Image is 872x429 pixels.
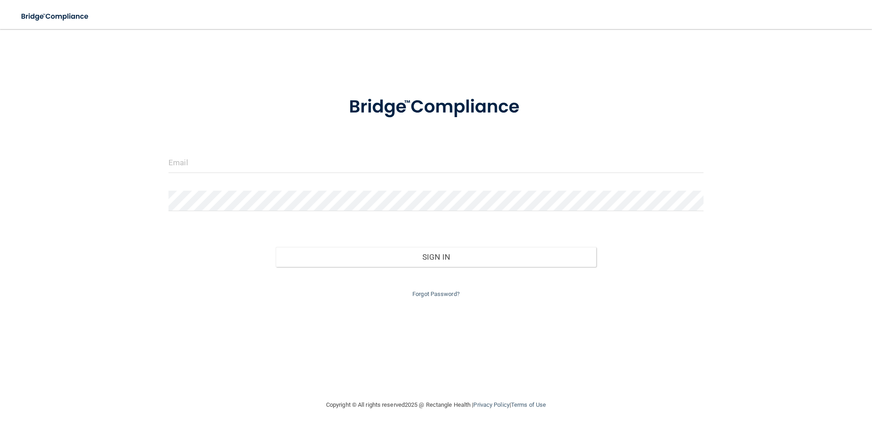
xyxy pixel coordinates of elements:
[412,291,460,297] a: Forgot Password?
[511,401,546,408] a: Terms of Use
[168,153,704,173] input: Email
[330,84,542,131] img: bridge_compliance_login_screen.278c3ca4.svg
[14,7,97,26] img: bridge_compliance_login_screen.278c3ca4.svg
[276,247,597,267] button: Sign In
[473,401,509,408] a: Privacy Policy
[270,390,602,419] div: Copyright © All rights reserved 2025 @ Rectangle Health | |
